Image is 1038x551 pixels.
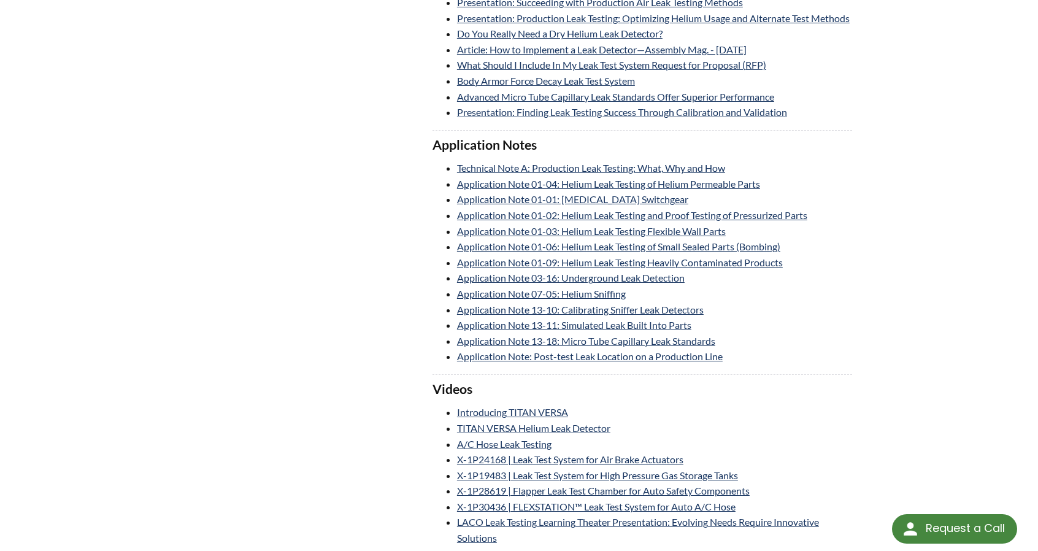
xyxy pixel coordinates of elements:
[457,12,850,24] a: Presentation: Production Leak Testing: Optimizing Helium Usage and Alternate Test Methods
[457,28,663,39] a: Do You Really Need a Dry Helium Leak Detector?
[457,288,626,299] a: Application Note 07-05: Helium Sniffing
[457,241,780,252] a: Application Note 01-06: Helium Leak Testing of Small Sealed Parts (Bombing)
[457,406,568,418] a: Introducing TITAN VERSA
[457,501,736,512] a: X-1P30436 | FLEXSTATION™ Leak Test System for Auto A/C Hose
[457,438,552,450] a: A/C Hose Leak Testing
[457,225,726,237] a: Application Note 01-03: Helium Leak Testing Flexible Wall Parts
[457,59,766,71] a: What Should I Include In My Leak Test System Request for Proposal (RFP)
[457,91,774,102] a: Advanced Micro Tube Capillary Leak Standards Offer Superior Performance
[457,350,723,362] a: Application Note: Post-test Leak Location on a Production Line
[892,514,1017,544] div: Request a Call
[457,75,635,87] a: Body Armor Force Decay Leak Test System
[926,514,1005,542] div: Request a Call
[457,106,787,118] a: Presentation: Finding Leak Testing Success Through Calibration and Validation
[901,519,920,539] img: round button
[457,162,725,174] a: Technical Note A: Production Leak Testing: What, Why and How
[457,469,738,481] a: X-1P19483 | Leak Test System for High Pressure Gas Storage Tanks
[457,453,683,465] a: X-1P24168 | Leak Test System for Air Brake Actuators
[433,381,853,398] h3: Videos
[457,335,715,347] a: Application Note 13-18: Micro Tube Capillary Leak Standards
[457,516,819,544] a: LACO Leak Testing Learning Theater Presentation: Evolving Needs Require Innovative Solutions
[457,485,750,496] a: X-1P28619 | Flapper Leak Test Chamber for Auto Safety Components
[457,319,691,331] a: Application Note 13-11: Simulated Leak Built Into Parts
[457,304,704,315] a: Application Note 13-10: Calibrating Sniffer Leak Detectors
[457,44,747,55] a: Article: How to Implement a Leak Detector—Assembly Mag. - [DATE]
[457,209,807,221] a: Application Note 01-02: Helium Leak Testing and Proof Testing of Pressurized Parts
[457,193,688,205] a: Application Note 01-01: [MEDICAL_DATA] Switchgear
[433,137,853,154] h3: Application Notes
[457,178,760,190] a: Application Note 01-04: Helium Leak Testing of Helium Permeable Parts
[457,256,783,268] a: Application Note 01-09: Helium Leak Testing Heavily Contaminated Products
[457,422,610,434] a: TITAN VERSA Helium Leak Detector
[457,272,685,283] a: Application Note 03-16: Underground Leak Detection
